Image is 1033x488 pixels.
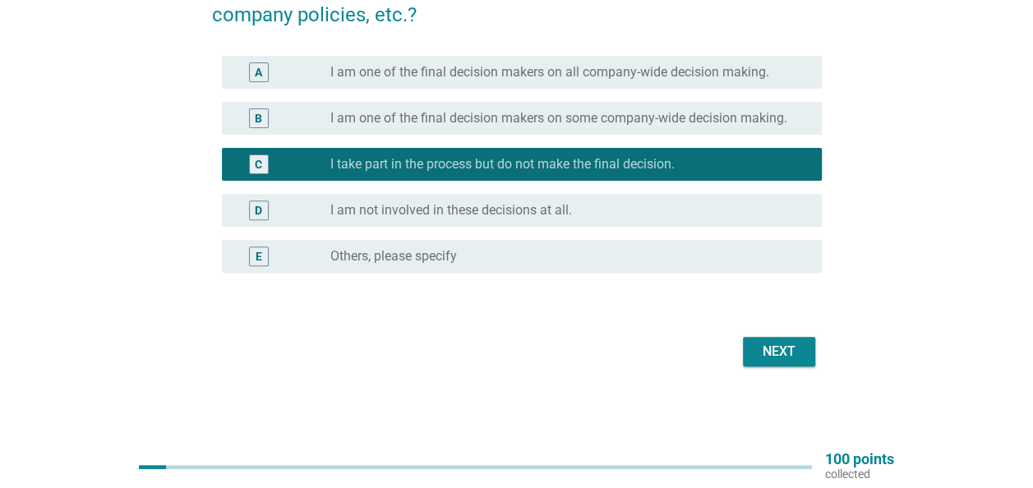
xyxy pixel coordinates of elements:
[330,64,769,81] label: I am one of the final decision makers on all company-wide decision making.
[330,248,457,265] label: Others, please specify
[255,202,262,219] div: D
[825,452,894,467] p: 100 points
[825,467,894,481] p: collected
[330,156,675,173] label: I take part in the process but do not make the final decision.
[255,64,262,81] div: A
[255,156,262,173] div: C
[255,110,262,127] div: B
[256,248,262,265] div: E
[330,202,572,219] label: I am not involved in these decisions at all.
[743,337,815,366] button: Next
[756,342,802,361] div: Next
[330,110,787,127] label: I am one of the final decision makers on some company-wide decision making.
